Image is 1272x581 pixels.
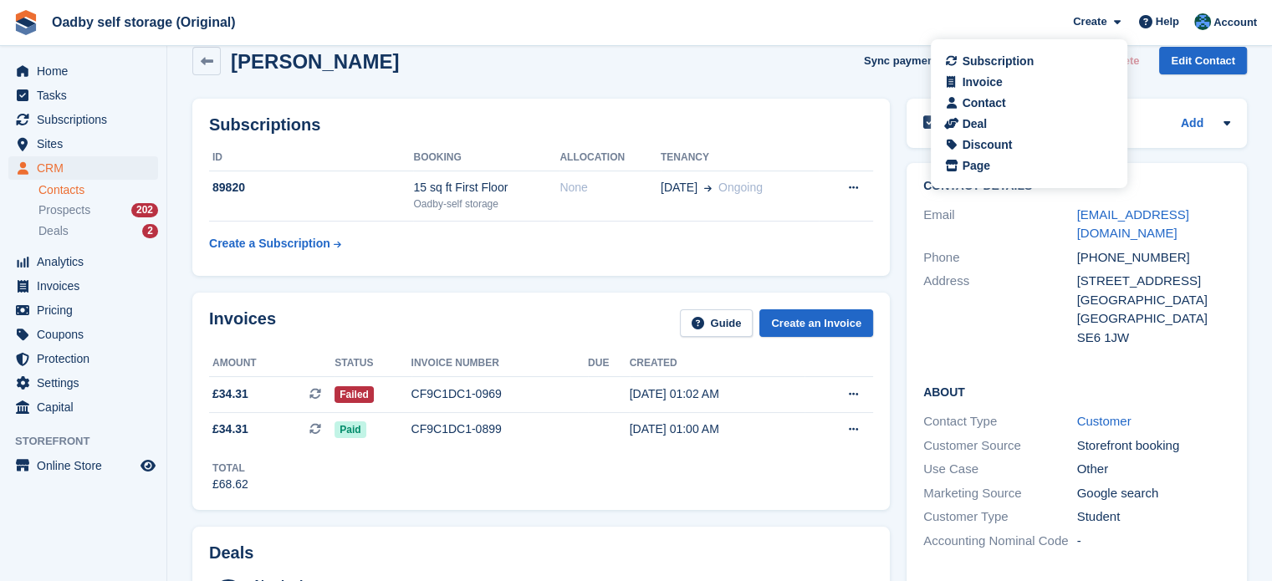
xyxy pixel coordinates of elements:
a: Contacts [38,182,158,198]
div: Oadby-self storage [413,196,559,212]
div: Invoice [962,74,1002,91]
a: Create a Subscription [209,228,341,259]
div: - [1077,532,1231,551]
span: Home [37,59,137,83]
div: Customer Type [923,507,1077,527]
span: Capital [37,395,137,419]
div: Email [923,206,1077,243]
a: menu [8,323,158,346]
span: [DATE] [661,179,697,196]
h2: Contact Details [923,180,1230,193]
div: [DATE] 01:02 AM [630,385,805,403]
h2: Subscriptions [209,115,873,135]
div: [PHONE_NUMBER] [1077,248,1231,268]
a: Deal [947,115,1111,133]
span: Coupons [37,323,137,346]
a: menu [8,371,158,395]
div: Total [212,461,248,476]
span: Pricing [37,298,137,322]
span: Online Store [37,454,137,477]
a: menu [8,84,158,107]
span: Deals [38,223,69,239]
span: Create [1073,13,1106,30]
span: Tasks [37,84,137,107]
div: Marketing Source [923,484,1077,503]
div: Address [923,272,1077,347]
a: menu [8,274,158,298]
th: Due [588,350,630,377]
th: Created [630,350,805,377]
button: Sync payment methods [864,47,986,74]
th: Tenancy [661,145,819,171]
div: CF9C1DC1-0969 [411,385,589,403]
div: Use Case [923,460,1077,479]
a: Discount [947,136,1111,154]
a: Deals 2 [38,222,158,240]
div: 2 [142,224,158,238]
a: menu [8,132,158,155]
a: Page [947,157,1111,175]
span: Prospects [38,202,90,218]
span: Ongoing [718,181,763,194]
div: [DATE] 01:00 AM [630,420,805,438]
span: CRM [37,156,137,180]
div: £68.62 [212,476,248,493]
div: Accounting Nominal Code [923,532,1077,551]
a: Create an Invoice [759,309,873,337]
img: stora-icon-8386f47178a22dfd0bd8f6a31ec36ba5ce8667c1dd55bd0f319d3a0aa187defe.svg [13,10,38,35]
div: SE6 1JW [1077,329,1231,348]
div: 202 [131,203,158,217]
a: Add [1181,115,1203,134]
a: Preview store [138,456,158,476]
div: Create a Subscription [209,235,330,252]
th: Invoice number [411,350,589,377]
div: [STREET_ADDRESS] [1077,272,1231,291]
div: Subscription [962,53,1034,70]
span: Analytics [37,250,137,273]
a: Invoice [947,74,1111,91]
a: menu [8,108,158,131]
div: CF9C1DC1-0899 [411,420,589,438]
a: menu [8,395,158,419]
a: menu [8,298,158,322]
div: Other [1077,460,1231,479]
a: menu [8,156,158,180]
span: Help [1156,13,1179,30]
a: Subscription [947,53,1111,70]
span: Protection [37,347,137,370]
h2: [PERSON_NAME] [231,50,399,73]
a: Prospects 202 [38,201,158,219]
th: Allocation [559,145,661,171]
div: Page [962,157,989,175]
div: Phone [923,248,1077,268]
a: Guide [680,309,753,337]
h2: About [923,383,1230,400]
a: menu [8,454,158,477]
div: Discount [962,136,1012,154]
a: Oadby self storage (Original) [45,8,243,36]
span: Account [1213,14,1257,31]
span: Settings [37,371,137,395]
div: Student [1077,507,1231,527]
div: Deal [962,115,987,133]
div: Contact Type [923,412,1077,431]
span: Storefront [15,433,166,450]
a: menu [8,250,158,273]
span: £34.31 [212,420,248,438]
span: Failed [335,386,374,403]
div: Storefront booking [1077,436,1231,456]
div: [GEOGRAPHIC_DATA] [1077,309,1231,329]
a: Customer [1077,414,1132,428]
div: [GEOGRAPHIC_DATA] [1077,291,1231,310]
th: Amount [209,350,335,377]
div: Google search [1077,484,1231,503]
h2: Deals [209,543,253,563]
div: 15 sq ft First Floor [413,179,559,196]
div: Customer Source [923,436,1077,456]
span: Invoices [37,274,137,298]
span: Paid [335,421,365,438]
span: £34.31 [212,385,248,403]
h2: Invoices [209,309,276,337]
a: Edit Contact [1159,47,1247,74]
a: menu [8,347,158,370]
